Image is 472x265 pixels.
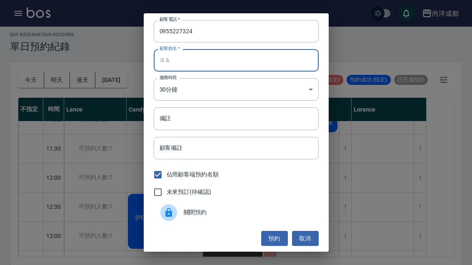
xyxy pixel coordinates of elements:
span: 佔用顧客端預約名額 [167,170,219,179]
label: 顧客電話 [160,16,180,22]
span: 未來預訂(待確認) [167,188,212,196]
label: 服務時長 [160,74,177,81]
button: 取消 [292,231,319,246]
button: 預約 [261,231,288,246]
div: 關閉預約 [154,201,319,224]
label: 顧客姓名 [160,45,180,52]
div: 30分鐘 [154,78,319,101]
span: 關閉預約 [184,208,312,217]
